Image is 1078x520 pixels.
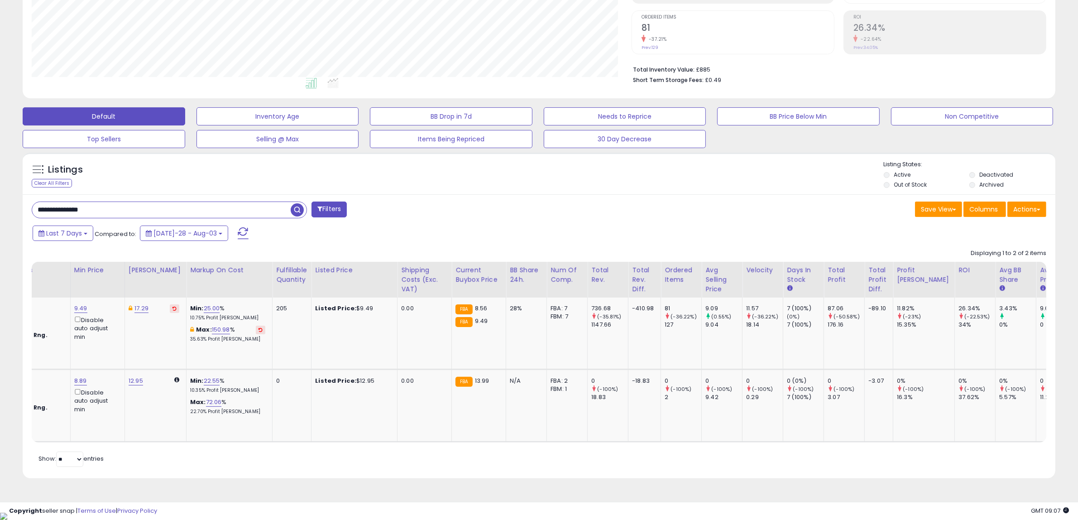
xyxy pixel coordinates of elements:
[33,226,93,241] button: Last 7 Days
[190,398,265,415] div: %
[1040,377,1077,385] div: 0
[190,387,265,394] p: 10.35% Profit [PERSON_NAME]
[551,304,580,313] div: FBA: 7
[591,377,628,385] div: 0
[95,230,136,238] span: Compared to:
[190,265,268,275] div: Markup on Cost
[591,304,628,313] div: 736.68
[117,506,157,515] a: Privacy Policy
[999,284,1005,293] small: Avg BB Share.
[276,377,304,385] div: 0
[38,454,104,463] span: Show: entries
[752,385,773,393] small: (-100%)
[196,130,359,148] button: Selling @ Max
[315,304,356,313] b: Listed Price:
[510,304,540,313] div: 28%
[665,265,698,284] div: Ordered Items
[958,377,995,385] div: 0%
[401,377,445,385] div: 0.00
[315,376,356,385] b: Listed Price:
[903,313,921,320] small: (-23%)
[1005,385,1026,393] small: (-100%)
[632,265,657,294] div: Total Rev. Diff.
[903,385,924,393] small: (-100%)
[958,321,995,329] div: 34%
[894,181,927,188] label: Out of Stock
[665,304,701,313] div: 81
[891,107,1054,125] button: Non Competitive
[712,385,733,393] small: (-100%)
[510,377,540,385] div: N/A
[129,265,182,275] div: [PERSON_NAME]
[632,304,654,313] div: -410.98
[633,66,695,73] b: Total Inventory Value:
[401,265,448,294] div: Shipping Costs (Exc. VAT)
[9,507,157,515] div: seller snap | |
[868,265,889,294] div: Total Profit Diff.
[455,317,472,327] small: FBA
[276,304,304,313] div: 205
[963,202,1006,217] button: Columns
[705,321,742,329] div: 9.04
[1040,304,1077,313] div: 9.64
[958,393,995,401] div: 37.62%
[475,317,488,325] span: 9.49
[196,107,359,125] button: Inventory Age
[787,304,824,313] div: 7 (100%)
[999,265,1032,284] div: Avg BB Share
[1046,385,1067,393] small: (-100%)
[190,336,265,342] p: 35.63% Profit [PERSON_NAME]
[894,171,910,178] label: Active
[828,265,861,284] div: Total Profit
[884,160,1055,169] p: Listing States:
[370,107,532,125] button: BB Drop in 7d
[311,202,347,217] button: Filters
[190,326,265,342] div: %
[134,304,149,313] a: 17.29
[23,107,185,125] button: Default
[665,321,701,329] div: 127
[999,377,1036,385] div: 0%
[915,202,962,217] button: Save View
[828,321,864,329] div: 176.16
[212,325,230,334] a: 150.98
[964,313,990,320] small: (-22.53%)
[74,265,121,275] div: Min Price
[853,23,1046,35] h2: 26.34%
[671,313,697,320] small: (-36.22%)
[544,107,706,125] button: Needs to Reprice
[999,304,1036,313] div: 3.43%
[597,313,621,320] small: (-35.81%)
[979,181,1004,188] label: Archived
[551,313,580,321] div: FBM: 7
[276,265,307,284] div: Fulfillable Quantity
[746,393,783,401] div: 0.29
[633,76,704,84] b: Short Term Storage Fees:
[74,376,87,385] a: 8.89
[1040,393,1077,401] div: 11.29
[897,321,954,329] div: 15.35%
[868,304,886,313] div: -89.10
[897,393,954,401] div: 16.3%
[315,265,393,275] div: Listed Price
[787,313,800,320] small: (0%)
[23,130,185,148] button: Top Sellers
[206,398,222,407] a: 72.06
[646,36,667,43] small: -37.21%
[717,107,880,125] button: BB Price Below Min
[868,377,886,385] div: -3.07
[665,377,701,385] div: 0
[746,321,783,329] div: 18.14
[705,393,742,401] div: 9.42
[828,377,864,385] div: 0
[204,304,220,313] a: 25.00
[971,249,1046,258] div: Displaying 1 to 2 of 2 items
[510,265,543,284] div: BB Share 24h.
[897,304,954,313] div: 11.82%
[964,385,985,393] small: (-100%)
[129,376,143,385] a: 12.95
[642,45,658,50] small: Prev: 129
[140,226,228,241] button: [DATE]-28 - Aug-03
[190,398,206,406] b: Max:
[858,36,882,43] small: -22.64%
